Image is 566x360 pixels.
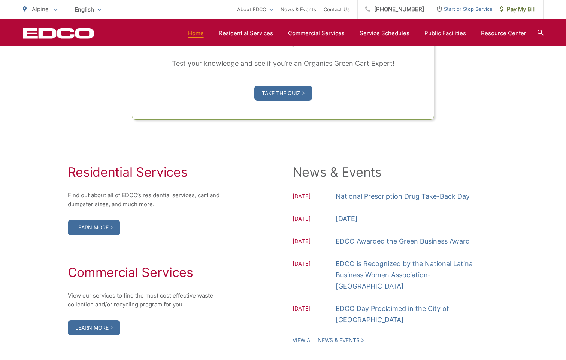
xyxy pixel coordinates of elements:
[68,220,120,235] a: Learn More
[336,258,499,292] a: EDCO is Recognized by the National Latina Business Women Association-[GEOGRAPHIC_DATA]
[293,259,336,292] span: [DATE]
[254,86,312,101] a: Take the Quiz
[293,304,336,326] span: [DATE]
[293,165,499,180] h2: News & Events
[293,237,336,247] span: [DATE]
[32,6,49,13] span: Alpine
[424,29,466,38] a: Public Facilities
[281,5,316,14] a: News & Events
[336,213,358,225] a: [DATE]
[68,320,120,335] a: Learn More
[336,303,499,326] a: EDCO Day Proclaimed in the City of [GEOGRAPHIC_DATA]
[68,165,229,180] h2: Residential Services
[68,265,229,280] h2: Commercial Services
[68,191,229,209] p: Find out about all of EDCO’s residential services, cart and dumpster sizes, and much more.
[293,214,336,225] span: [DATE]
[336,191,470,202] a: National Prescription Drug Take-Back Day
[68,291,229,309] p: View our services to find the most cost effective waste collection and/or recycling program for you.
[151,58,415,69] p: Test your knowledge and see if you’re an Organics Green Cart Expert!
[336,236,470,247] a: EDCO Awarded the Green Business Award
[219,29,273,38] a: Residential Services
[237,5,273,14] a: About EDCO
[293,192,336,202] span: [DATE]
[481,29,526,38] a: Resource Center
[23,28,94,39] a: EDCD logo. Return to the homepage.
[188,29,204,38] a: Home
[360,29,409,38] a: Service Schedules
[293,337,364,344] a: View All News & Events
[500,5,536,14] span: Pay My Bill
[288,29,345,38] a: Commercial Services
[69,3,107,16] span: English
[324,5,350,14] a: Contact Us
